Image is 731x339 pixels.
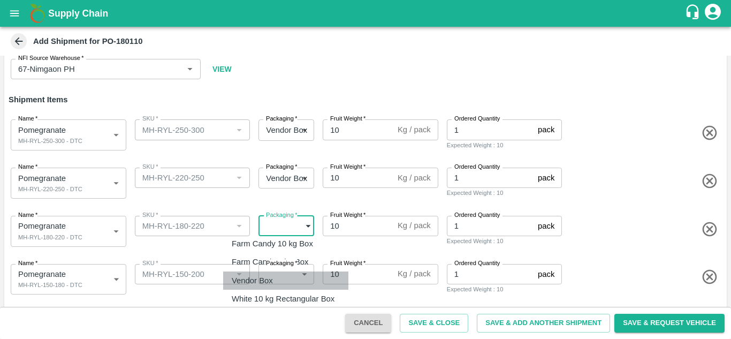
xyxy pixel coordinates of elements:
[345,314,391,333] button: Cancel
[447,236,562,246] div: Expected Weight : 10
[18,163,37,171] label: Name
[266,115,298,123] label: Packaging
[232,238,313,250] p: Farm Candy 10 kg Box
[142,163,158,171] label: SKU
[454,211,500,220] label: Ordered Quantity
[9,95,68,104] strong: Shipment Items
[205,58,239,80] button: VIEW
[703,2,722,25] div: account of current user
[684,4,703,23] div: customer-support
[323,264,393,284] input: 0.0
[2,1,27,26] button: open drawer
[18,232,109,242] div: MH-RYL-180-220 - DTC
[18,184,109,194] div: MH-RYL-220-250 - DTC
[138,267,230,281] input: SKU
[142,115,158,123] label: SKU
[447,284,562,294] div: Expected Weight : 10
[142,259,158,268] label: SKU
[447,168,534,188] input: 0.0
[330,163,365,171] label: Fruit Weight
[330,211,365,220] label: Fruit Weight
[266,211,298,220] label: Packaging
[614,314,725,333] button: Save & Request Vehicle
[27,3,48,24] img: logo
[454,115,500,123] label: Ordered Quantity
[18,211,37,220] label: Name
[447,119,534,140] input: 0.0
[266,172,292,184] p: Vendor Box
[18,220,104,232] p: Pomegranate
[18,259,37,268] label: Name
[538,268,554,280] p: pack
[323,168,393,188] input: 0.0
[266,163,298,171] label: Packaging
[266,124,292,136] p: Vendor Box
[18,280,109,290] div: MH-RYL-150-180 - DTC
[330,115,365,123] label: Fruit Weight
[538,172,554,184] p: pack
[232,293,334,305] p: White 10 kg Rectangular Box
[323,119,393,140] input: 0.0
[454,259,500,268] label: Ordered Quantity
[18,268,104,280] p: Pomegranate
[454,163,500,171] label: Ordered Quantity
[266,259,298,268] label: Packaging
[232,256,309,268] p: Farm Candy 9 kg Box
[477,314,610,333] button: Save & Add Another Shipment
[538,220,554,232] p: pack
[323,216,393,236] input: 0.0
[538,124,554,135] p: pack
[142,211,158,220] label: SKU
[174,65,183,73] button: Clear
[138,171,230,185] input: SKU
[33,37,143,46] b: Add Shipment for PO-180110
[183,62,197,76] button: Open
[18,172,104,184] p: Pomegranate
[18,54,83,63] label: NFI Source Warehouse
[138,219,230,233] input: SKU
[18,115,37,123] label: Name
[447,140,562,150] div: Expected Weight : 10
[14,62,166,76] input: NFI Source Warehouse
[48,8,108,19] b: Supply Chain
[400,314,468,333] button: Save & Close
[18,124,104,136] p: Pomegranate
[447,216,534,236] input: 0.0
[18,136,109,146] div: MH-RYL-250-300 - DTC
[447,264,534,284] input: 0.0
[232,275,273,287] p: Vendor Box
[447,188,562,198] div: Expected Weight : 10
[330,259,365,268] label: Fruit Weight
[138,123,230,137] input: SKU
